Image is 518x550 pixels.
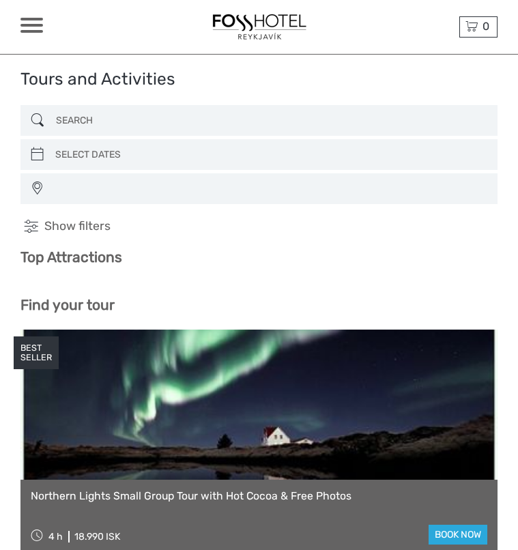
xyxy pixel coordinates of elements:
[429,525,487,545] a: book now
[20,296,115,313] b: Find your tour
[74,531,120,542] div: 18.990 ISK
[48,531,63,542] span: 4 h
[20,218,498,235] h4: Show filters
[20,248,122,265] b: Top Attractions
[20,69,175,89] h1: Tours and Activities
[209,10,310,44] img: 1357-20722262-a0dc-4fd2-8fc5-b62df901d176_logo_small.jpg
[31,490,487,503] a: Northern Lights Small Group Tour with Hot Cocoa & Free Photos
[50,143,467,166] input: SELECT DATES
[51,109,467,132] input: SEARCH
[14,336,59,369] div: BEST SELLER
[480,20,491,33] span: 0
[44,218,111,235] span: Show filters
